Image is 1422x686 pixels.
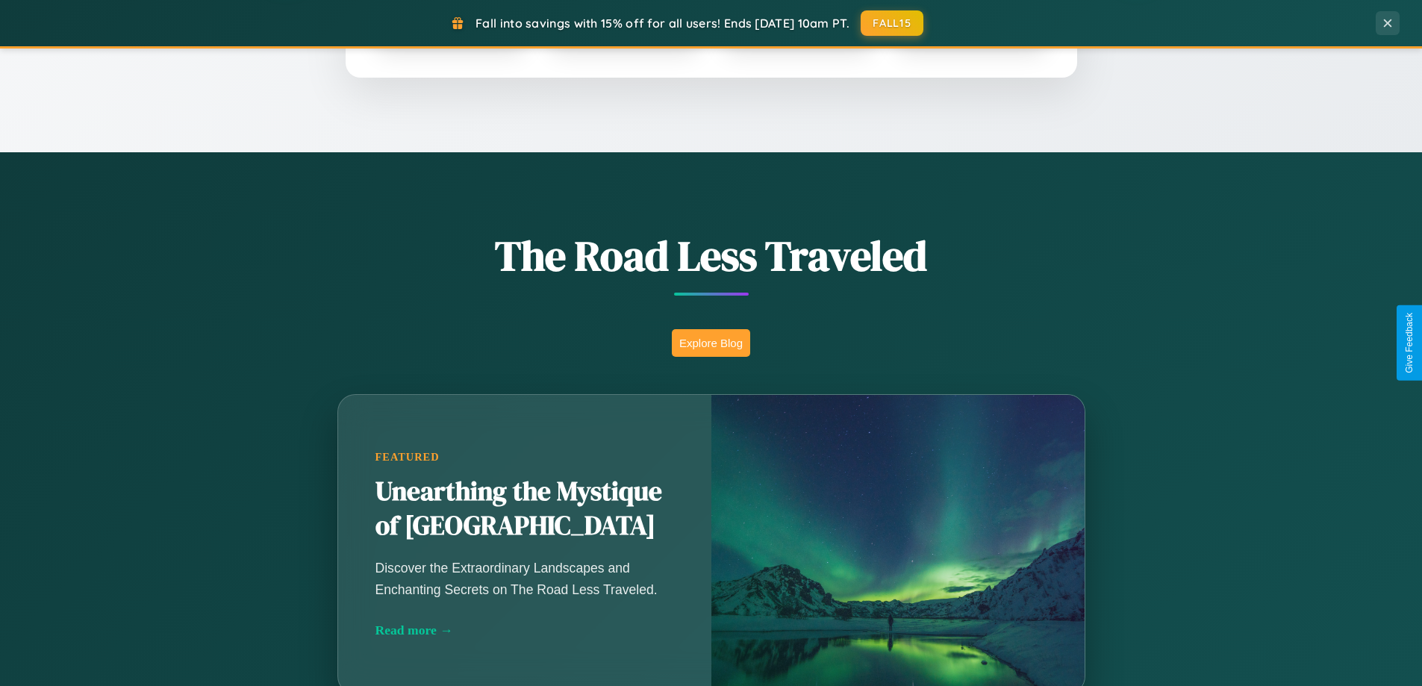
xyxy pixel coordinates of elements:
button: Explore Blog [672,329,750,357]
div: Give Feedback [1404,313,1415,373]
span: Fall into savings with 15% off for all users! Ends [DATE] 10am PT. [475,16,849,31]
div: Featured [375,451,674,464]
h2: Unearthing the Mystique of [GEOGRAPHIC_DATA] [375,475,674,543]
button: FALL15 [861,10,923,36]
h1: The Road Less Traveled [263,227,1159,284]
p: Discover the Extraordinary Landscapes and Enchanting Secrets on The Road Less Traveled. [375,558,674,599]
div: Read more → [375,623,674,638]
